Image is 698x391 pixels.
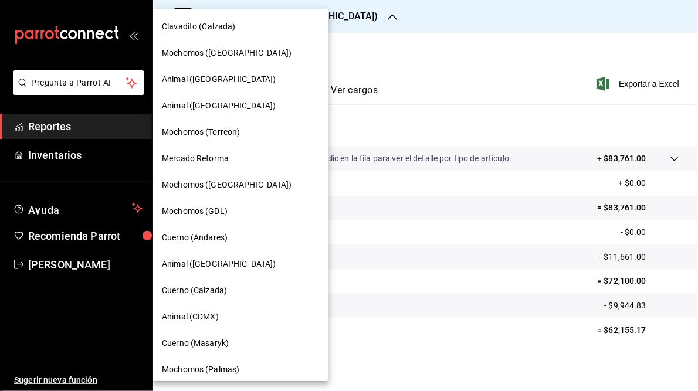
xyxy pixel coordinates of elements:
[153,172,328,198] div: Mochomos ([GEOGRAPHIC_DATA])
[153,93,328,119] div: Animal ([GEOGRAPHIC_DATA])
[162,21,236,33] span: Clavadito (Calzada)
[153,40,328,66] div: Mochomos ([GEOGRAPHIC_DATA])
[162,100,276,112] span: Animal ([GEOGRAPHIC_DATA])
[153,145,328,172] div: Mercado Reforma
[162,363,239,376] span: Mochomos (Palmas)
[153,356,328,383] div: Mochomos (Palmas)
[162,152,229,165] span: Mercado Reforma
[162,47,292,59] span: Mochomos ([GEOGRAPHIC_DATA])
[153,251,328,277] div: Animal ([GEOGRAPHIC_DATA])
[153,330,328,356] div: Cuerno (Masaryk)
[162,205,228,217] span: Mochomos (GDL)
[162,73,276,86] span: Animal ([GEOGRAPHIC_DATA])
[153,304,328,330] div: Animal (CDMX)
[162,258,276,270] span: Animal ([GEOGRAPHIC_DATA])
[153,119,328,145] div: Mochomos (Torreon)
[162,232,228,244] span: Cuerno (Andares)
[153,66,328,93] div: Animal ([GEOGRAPHIC_DATA])
[162,311,219,323] span: Animal (CDMX)
[162,126,240,138] span: Mochomos (Torreon)
[162,284,227,297] span: Cuerno (Calzada)
[153,198,328,225] div: Mochomos (GDL)
[162,337,229,349] span: Cuerno (Masaryk)
[162,179,292,191] span: Mochomos ([GEOGRAPHIC_DATA])
[153,277,328,304] div: Cuerno (Calzada)
[153,225,328,251] div: Cuerno (Andares)
[153,13,328,40] div: Clavadito (Calzada)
